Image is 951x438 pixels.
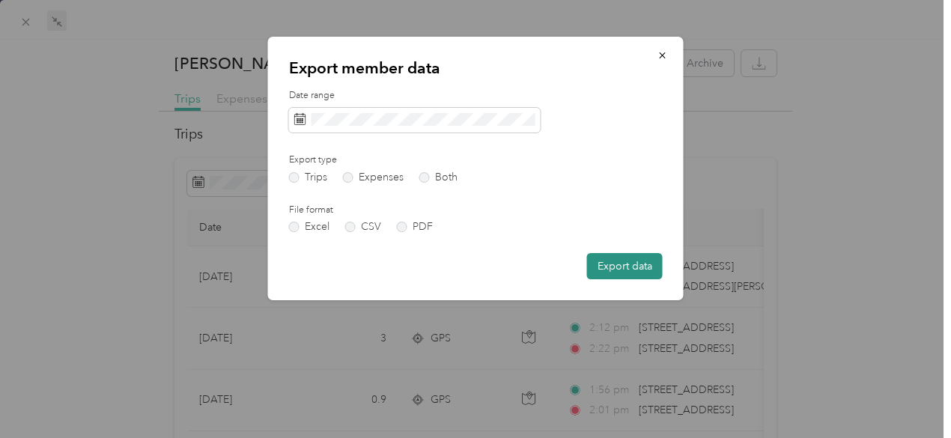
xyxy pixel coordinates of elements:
label: Trips [289,172,327,183]
label: PDF [397,222,433,232]
button: Export data [587,253,663,279]
label: Expenses [343,172,404,183]
label: Both [419,172,458,183]
p: Export member data [289,58,663,79]
label: CSV [345,222,381,232]
label: Export type [289,153,457,167]
label: Excel [289,222,329,232]
label: File format [289,204,457,217]
label: Date range [289,89,663,103]
iframe: Everlance-gr Chat Button Frame [867,354,951,438]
